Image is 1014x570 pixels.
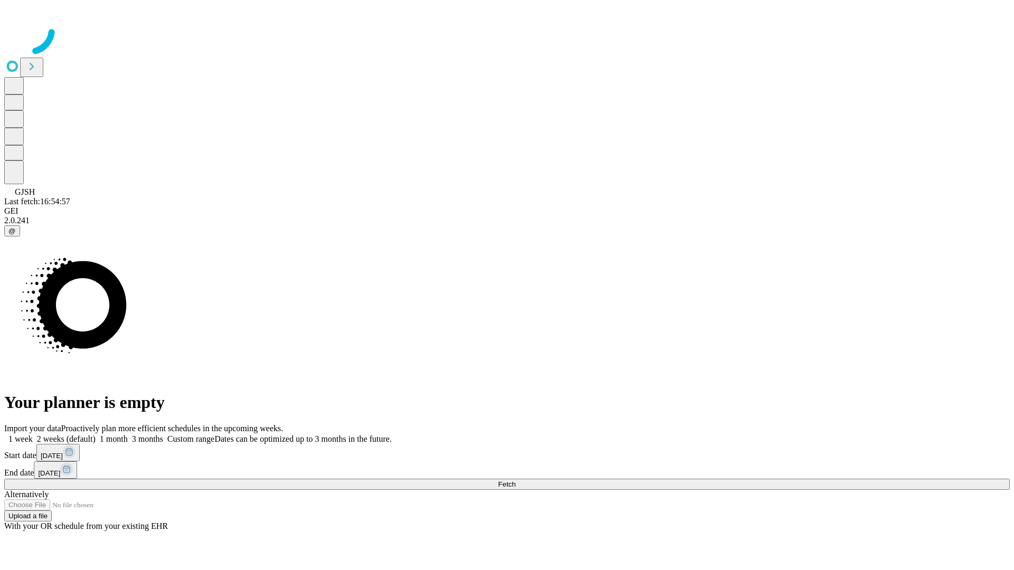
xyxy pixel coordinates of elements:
[4,490,49,499] span: Alternatively
[4,444,1010,461] div: Start date
[37,434,96,443] span: 2 weeks (default)
[41,452,63,460] span: [DATE]
[8,227,16,235] span: @
[214,434,391,443] span: Dates can be optimized up to 3 months in the future.
[4,393,1010,412] h1: Your planner is empty
[167,434,214,443] span: Custom range
[498,480,515,488] span: Fetch
[132,434,163,443] span: 3 months
[4,424,61,433] span: Import your data
[4,206,1010,216] div: GEI
[38,469,60,477] span: [DATE]
[4,479,1010,490] button: Fetch
[34,461,77,479] button: [DATE]
[4,225,20,236] button: @
[61,424,283,433] span: Proactively plan more efficient schedules in the upcoming weeks.
[4,521,168,530] span: With your OR schedule from your existing EHR
[8,434,33,443] span: 1 week
[15,187,35,196] span: GJSH
[100,434,128,443] span: 1 month
[4,216,1010,225] div: 2.0.241
[36,444,80,461] button: [DATE]
[4,197,70,206] span: Last fetch: 16:54:57
[4,510,52,521] button: Upload a file
[4,461,1010,479] div: End date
